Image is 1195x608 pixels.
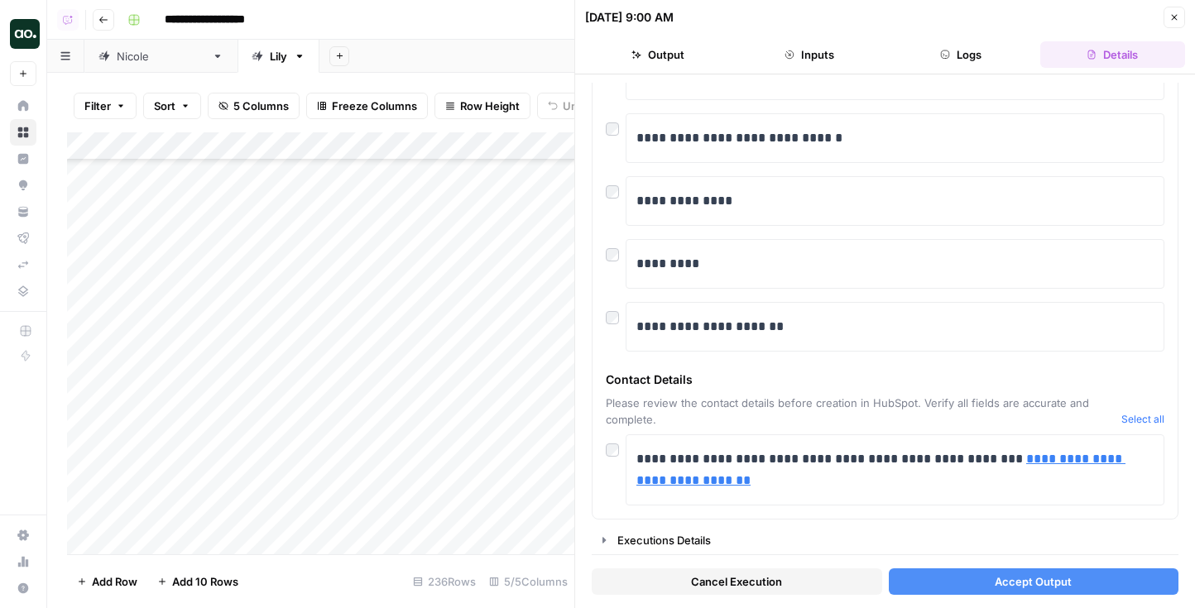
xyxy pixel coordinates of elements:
span: Filter [84,98,111,114]
button: Accept Output [889,568,1179,595]
button: Add Row [67,568,147,595]
span: Undo [563,98,591,114]
div: [DATE] 9:00 AM [585,9,674,26]
button: 5 Columns [208,93,300,119]
span: Row Height [460,98,520,114]
button: Workspace: AirOps [10,13,36,55]
button: Sort [143,93,201,119]
div: 236 Rows [406,568,482,595]
a: Insights [10,146,36,172]
button: Output [585,41,730,68]
button: Row Height [434,93,530,119]
a: Flightpath [10,225,36,251]
button: Inputs [737,41,881,68]
button: Undo [537,93,602,119]
a: Settings [10,522,36,548]
a: Your Data [10,199,36,225]
button: Freeze Columns [306,93,428,119]
span: Add Row [92,573,137,590]
a: Usage [10,548,36,575]
button: Filter [74,93,137,119]
a: Data Library [10,278,36,304]
button: Cancel Execution [592,568,882,595]
a: Home [10,93,36,119]
span: Contact Details [606,371,1115,388]
button: Details [1040,41,1185,68]
div: [PERSON_NAME] [117,48,205,65]
span: Sort [154,98,175,114]
button: Logs [889,41,1034,68]
span: 5 Columns [233,98,289,114]
button: Add 10 Rows [147,568,248,595]
button: Executions Details [593,527,1178,553]
button: Select all [1121,411,1164,428]
a: Browse [10,119,36,146]
button: Help + Support [10,575,36,601]
img: AirOps Logo [10,19,40,49]
a: [PERSON_NAME] [84,40,238,73]
div: Lily [270,48,287,65]
span: Cancel Execution [691,573,782,590]
span: Freeze Columns [332,98,417,114]
span: Please review the contact details before creation in HubSpot. Verify all fields are accurate and ... [606,395,1115,428]
span: Accept Output [995,573,1072,590]
div: Executions Details [617,532,1168,548]
span: Add 10 Rows [172,573,238,590]
a: Syncs [10,251,36,278]
div: 5/5 Columns [482,568,574,595]
a: Opportunities [10,172,36,199]
a: Lily [238,40,319,73]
